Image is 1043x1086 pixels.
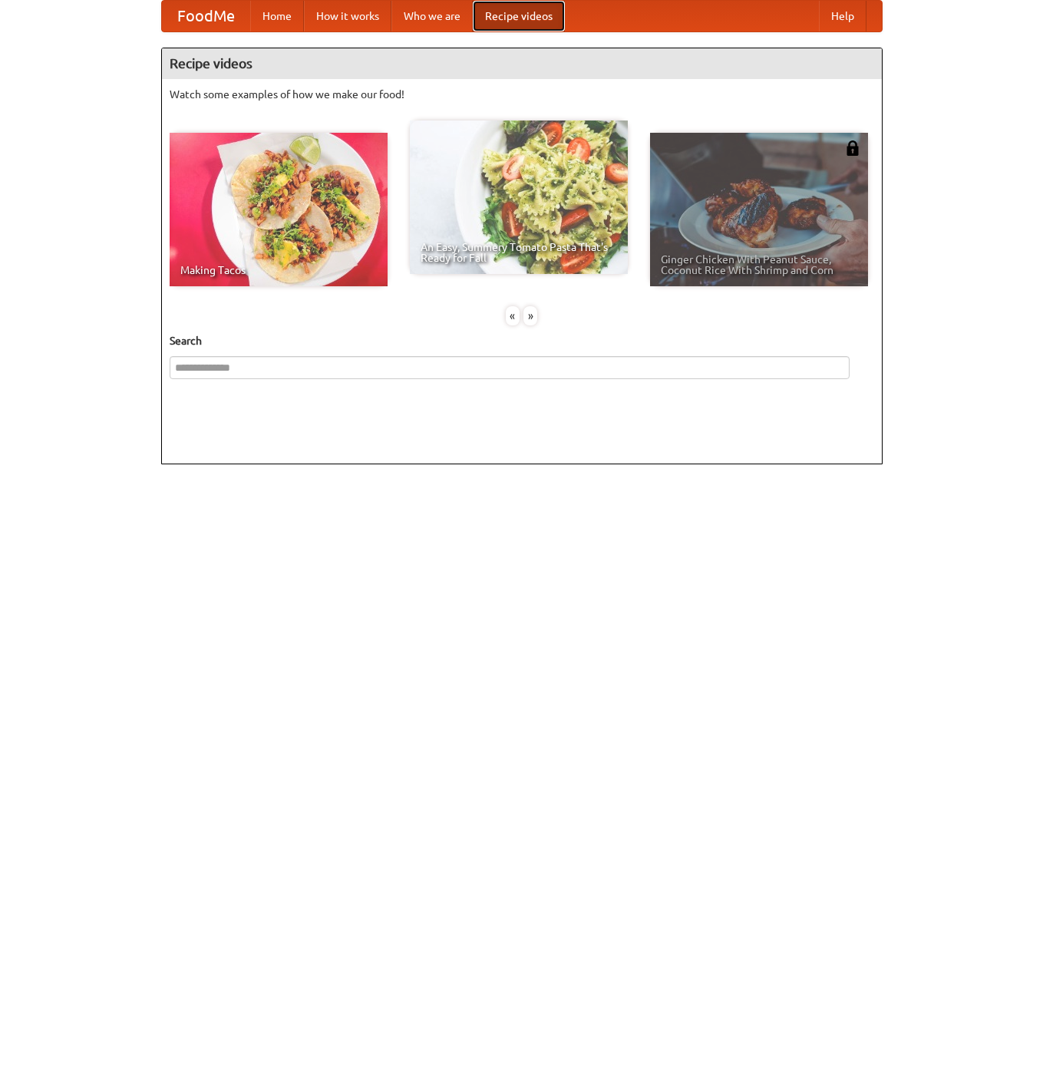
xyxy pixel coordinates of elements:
p: Watch some examples of how we make our food! [170,87,874,102]
a: Recipe videos [473,1,565,31]
h5: Search [170,333,874,348]
a: Help [819,1,866,31]
h4: Recipe videos [162,48,882,79]
a: Who we are [391,1,473,31]
a: How it works [304,1,391,31]
span: An Easy, Summery Tomato Pasta That's Ready for Fall [421,242,617,263]
div: » [523,306,537,325]
a: Home [250,1,304,31]
img: 483408.png [845,140,860,156]
a: FoodMe [162,1,250,31]
span: Making Tacos [180,265,377,276]
a: Making Tacos [170,133,388,286]
div: « [506,306,520,325]
a: An Easy, Summery Tomato Pasta That's Ready for Fall [410,120,628,274]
